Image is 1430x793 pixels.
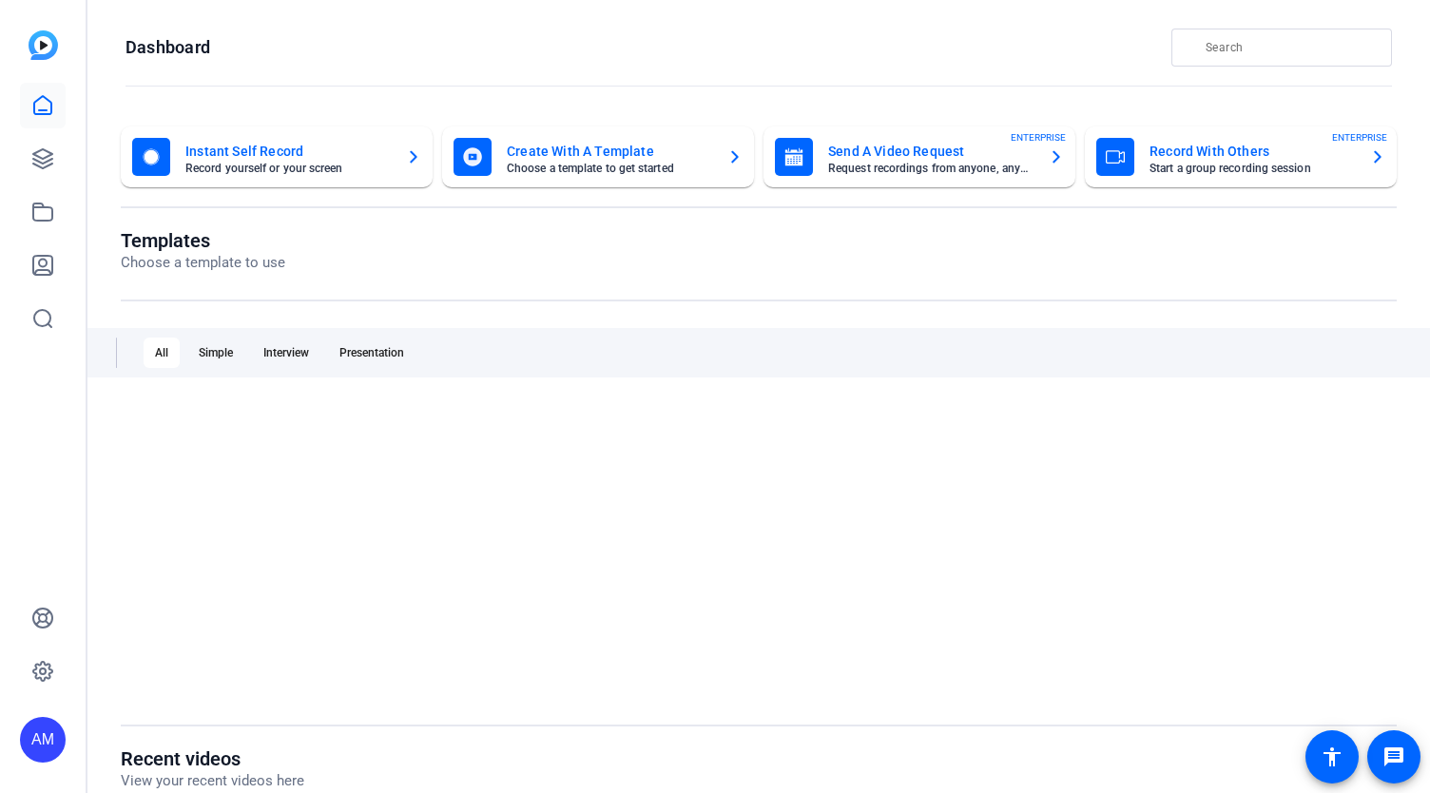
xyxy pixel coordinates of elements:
mat-card-subtitle: Choose a template to get started [507,163,712,174]
p: View your recent videos here [121,770,304,792]
button: Instant Self RecordRecord yourself or your screen [121,126,433,187]
div: Simple [187,338,244,368]
div: Presentation [328,338,415,368]
mat-card-subtitle: Record yourself or your screen [185,163,391,174]
mat-card-title: Instant Self Record [185,140,391,163]
mat-card-title: Create With A Template [507,140,712,163]
p: Choose a template to use [121,252,285,274]
div: AM [20,717,66,763]
button: Record With OthersStart a group recording sessionENTERPRISE [1085,126,1397,187]
span: ENTERPRISE [1011,130,1066,145]
mat-icon: accessibility [1321,745,1343,768]
mat-card-title: Record With Others [1150,140,1355,163]
mat-card-subtitle: Start a group recording session [1150,163,1355,174]
button: Send A Video RequestRequest recordings from anyone, anywhereENTERPRISE [763,126,1075,187]
mat-icon: message [1382,745,1405,768]
div: All [144,338,180,368]
input: Search [1206,36,1377,59]
span: ENTERPRISE [1332,130,1387,145]
img: blue-gradient.svg [29,30,58,60]
h1: Recent videos [121,747,304,770]
mat-card-subtitle: Request recordings from anyone, anywhere [828,163,1034,174]
h1: Dashboard [126,36,210,59]
mat-card-title: Send A Video Request [828,140,1034,163]
h1: Templates [121,229,285,252]
div: Interview [252,338,320,368]
button: Create With A TemplateChoose a template to get started [442,126,754,187]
